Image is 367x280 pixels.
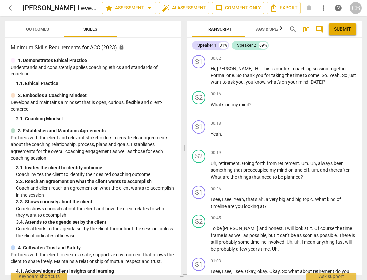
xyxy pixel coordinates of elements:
[244,204,260,209] span: looking
[16,268,176,275] div: 4. 1. Acknowledges client insights and learning
[269,269,280,274] span: Okay
[221,131,222,137] span: .
[313,197,315,202] span: .
[316,161,318,166] span: ,
[278,246,279,252] span: .
[244,197,246,202] span: ,
[192,120,205,134] div: Change speaker
[285,73,293,78] span: the
[256,73,264,78] span: you
[238,174,252,180] span: things
[264,73,271,78] span: for
[119,44,124,50] span: Assessment is enabled for this document. The competency model is locked and follows the assessmen...
[16,178,176,185] div: 3. 2. Reach an agreement on what the client wants to accomplish
[264,204,267,209] span: ?
[226,73,234,78] span: one
[211,79,222,85] span: want
[222,269,224,274] span: I
[225,102,232,107] span: on
[211,186,221,192] span: 00:36
[244,79,246,85] span: ,
[303,197,313,202] span: topic
[224,197,231,202] span: see
[223,174,230,180] span: are
[11,251,176,265] p: Partners with the client to create a safe, supportive environment that allows the client to share...
[255,161,267,166] span: forth
[267,161,278,166] span: from
[252,174,262,180] span: that
[287,226,295,231] span: will
[343,226,352,231] span: time
[288,269,300,274] span: what
[316,239,336,245] span: anything
[329,73,340,78] span: Yeah
[301,24,311,35] button: Add summary
[240,161,242,166] span: .
[323,79,325,85] span: ?
[211,258,221,264] span: 01:03
[254,27,290,32] span: Tags & Speakers
[192,55,205,68] div: Change speaker
[253,66,255,71] span: .
[11,99,176,113] p: Develops and maintains a mindset that is open, curious, flexible and client-centered
[345,239,352,245] span: will
[288,79,298,85] span: your
[248,246,261,252] span: years
[336,239,345,245] span: fast
[83,27,97,32] span: Skills
[313,269,335,274] span: retirement
[285,226,287,231] span: I
[255,66,259,71] span: Hi
[352,233,355,238] span: is
[254,79,265,85] span: know
[211,204,228,209] span: timeline
[220,269,222,274] span: ,
[270,4,298,12] span: Export
[348,73,356,78] span: just
[320,233,337,238] span: possible
[313,66,329,71] span: session
[224,269,231,274] span: see
[105,4,153,12] span: Assessment
[262,66,271,71] span: This
[304,239,316,245] span: mean
[18,244,81,251] p: 4. Cultivates Trust and Safety
[322,73,327,78] span: So
[230,174,238,180] span: the
[211,73,226,78] span: Formal
[284,66,293,71] span: first
[277,167,288,173] span: mind
[159,2,209,14] button: AI Assessment
[215,66,217,71] span: ,
[272,246,278,252] span: Uh
[286,197,295,202] span: and
[234,197,244,202] span: Yeah
[249,233,266,238] span: possible
[314,226,320,231] span: Of
[105,4,113,12] span: star
[306,273,356,280] div: Ask support
[291,233,297,238] span: be
[300,269,313,274] span: about
[350,2,362,14] button: CB
[337,233,339,238] span: .
[327,197,337,202] span: kind
[211,91,221,97] span: 00:16
[18,57,87,64] p: 1. Demonstrates Ethical Practice
[212,2,264,14] button: Comment only
[279,197,286,202] span: big
[282,269,288,274] span: So
[257,269,267,274] span: okay
[332,2,344,14] a: Help
[314,233,320,238] span: as
[220,197,222,202] span: ,
[16,115,176,122] div: 2. 1. Coaching Mindset
[16,205,176,219] p: Coach shows curiosity about the client and how the client relates to what they want to accomplish
[211,150,221,156] span: 00:19
[219,42,228,49] div: 31%
[266,233,268,238] span: ,
[294,239,300,245] span: Filler word
[293,73,303,78] span: time
[284,174,301,180] span: planned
